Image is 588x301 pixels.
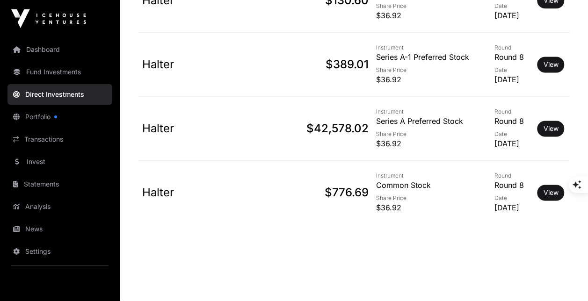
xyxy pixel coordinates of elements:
[494,10,530,21] p: [DATE]
[494,179,530,191] p: Round 8
[537,121,564,136] button: View
[7,84,112,105] a: Direct Investments
[494,130,530,138] p: Date
[543,60,558,69] a: View
[7,62,112,82] a: Fund Investments
[376,108,486,115] p: Instrument
[376,44,486,51] p: Instrument
[295,185,368,200] p: $776.69
[295,121,368,136] p: $42,578.02
[376,51,486,63] p: Series A-1 Preferred Stock
[494,2,530,10] p: Date
[494,74,530,85] p: [DATE]
[295,57,368,72] p: $389.01
[376,10,486,21] p: $36.92
[376,66,486,74] p: Share Price
[494,51,530,63] p: Round 8
[494,44,530,51] p: Round
[494,115,530,127] p: Round 8
[7,219,112,239] a: News
[494,66,530,74] p: Date
[7,241,112,262] a: Settings
[537,185,564,201] button: View
[537,57,564,72] button: View
[494,172,530,179] p: Round
[541,256,588,301] iframe: Chat Widget
[376,179,486,191] p: Common Stock
[142,186,174,199] a: Halter
[494,108,530,115] p: Round
[142,57,174,71] a: Halter
[11,9,86,28] img: Icehouse Ventures Logo
[7,151,112,172] a: Invest
[494,202,530,213] p: [DATE]
[376,194,486,202] p: Share Price
[376,2,486,10] p: Share Price
[543,188,558,197] a: View
[7,107,112,127] a: Portfolio
[376,138,486,149] p: $36.92
[376,172,486,179] p: Instrument
[7,129,112,150] a: Transactions
[7,174,112,194] a: Statements
[7,196,112,217] a: Analysis
[376,130,486,138] p: Share Price
[376,202,486,213] p: $36.92
[376,115,486,127] p: Series A Preferred Stock
[142,122,174,135] a: Halter
[494,138,530,149] p: [DATE]
[376,74,486,85] p: $36.92
[7,39,112,60] a: Dashboard
[494,194,530,202] p: Date
[543,124,558,133] a: View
